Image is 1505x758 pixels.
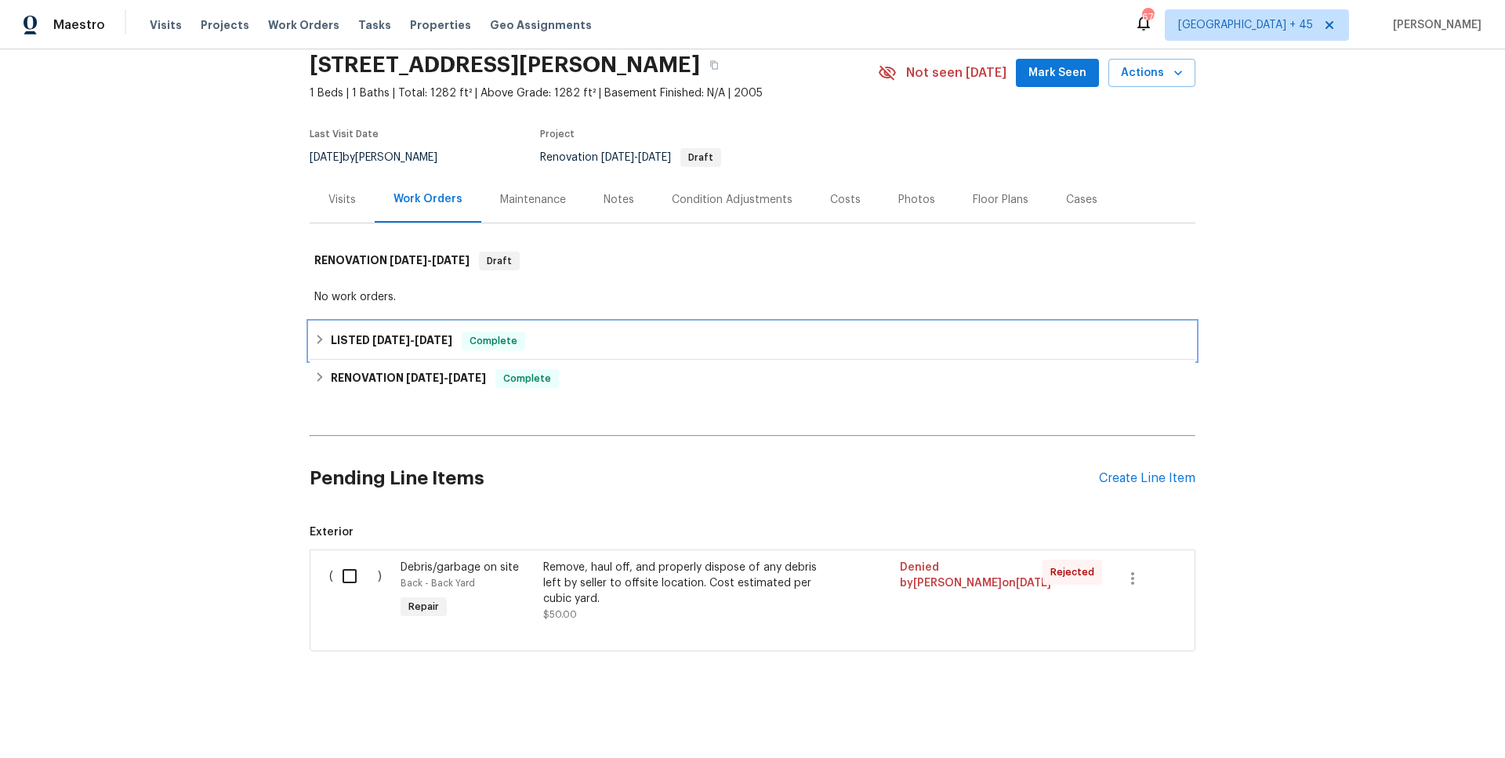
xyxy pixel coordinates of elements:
div: Work Orders [393,191,462,207]
span: Geo Assignments [490,17,592,33]
span: 1 Beds | 1 Baths | Total: 1282 ft² | Above Grade: 1282 ft² | Basement Finished: N/A | 2005 [310,85,878,101]
span: [DATE] [310,152,343,163]
span: Draft [682,153,720,162]
span: Exterior [310,524,1195,540]
span: [DATE] [372,335,410,346]
span: [DATE] [601,152,634,163]
span: Properties [410,17,471,33]
span: [DATE] [390,255,427,266]
h6: RENOVATION [331,369,486,388]
button: Copy Address [700,51,728,79]
div: RENOVATION [DATE]-[DATE]Complete [310,360,1195,397]
div: LISTED [DATE]-[DATE]Complete [310,322,1195,360]
div: ( ) [325,555,396,627]
span: Denied by [PERSON_NAME] on [900,562,1051,589]
span: [DATE] [432,255,470,266]
span: [DATE] [406,372,444,383]
span: Back - Back Yard [401,578,475,588]
span: [PERSON_NAME] [1387,17,1481,33]
span: Repair [402,599,445,615]
div: Cases [1066,192,1097,208]
span: [DATE] [638,152,671,163]
span: Renovation [540,152,721,163]
div: Remove, haul off, and properly dispose of any debris left by seller to offsite location. Cost est... [543,560,819,607]
span: [DATE] [1016,578,1051,589]
span: Rejected [1050,564,1101,580]
span: Mark Seen [1028,63,1086,83]
div: Costs [830,192,861,208]
div: Notes [604,192,634,208]
div: RENOVATION [DATE]-[DATE]Draft [310,236,1195,286]
div: Condition Adjustments [672,192,792,208]
div: Photos [898,192,935,208]
div: Create Line Item [1099,471,1195,486]
h6: RENOVATION [314,252,470,270]
div: by [PERSON_NAME] [310,148,456,167]
button: Actions [1108,59,1195,88]
span: Project [540,129,575,139]
span: [DATE] [448,372,486,383]
span: Debris/garbage on site [401,562,519,573]
div: Visits [328,192,356,208]
span: Tasks [358,20,391,31]
div: Floor Plans [973,192,1028,208]
span: - [406,372,486,383]
span: Not seen [DATE] [906,65,1006,81]
span: Work Orders [268,17,339,33]
span: [DATE] [415,335,452,346]
span: $50.00 [543,610,577,619]
span: [GEOGRAPHIC_DATA] + 45 [1178,17,1313,33]
div: No work orders. [314,289,1191,305]
h2: [STREET_ADDRESS][PERSON_NAME] [310,57,700,73]
span: - [390,255,470,266]
span: Draft [481,253,518,269]
span: Visits [150,17,182,33]
button: Mark Seen [1016,59,1099,88]
span: Complete [497,371,557,386]
span: Complete [463,333,524,349]
div: 670 [1142,9,1153,25]
h2: Pending Line Items [310,442,1099,515]
span: Actions [1121,63,1183,83]
h6: LISTED [331,332,452,350]
span: Last Visit Date [310,129,379,139]
div: Maintenance [500,192,566,208]
span: - [372,335,452,346]
span: Maestro [53,17,105,33]
span: - [601,152,671,163]
span: Projects [201,17,249,33]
